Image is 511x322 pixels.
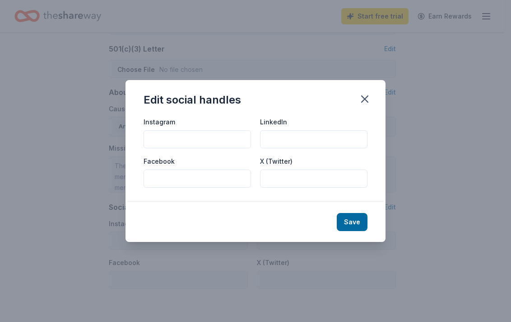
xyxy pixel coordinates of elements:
button: Save [337,213,367,231]
label: Facebook [144,157,175,166]
label: Instagram [144,118,175,127]
div: Edit social handles [144,93,241,107]
label: X (Twitter) [260,157,293,166]
label: LinkedIn [260,118,287,127]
